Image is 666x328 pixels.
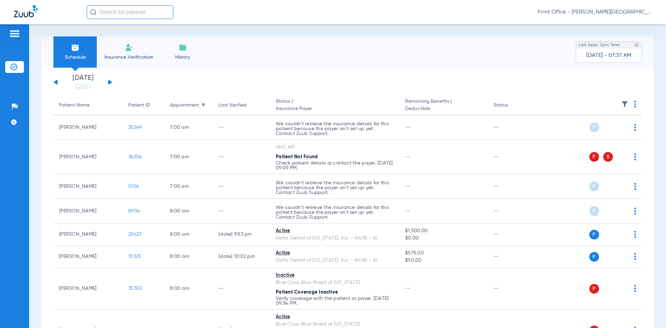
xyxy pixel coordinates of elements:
[603,152,613,162] span: S
[213,199,270,224] td: --
[276,257,394,264] div: Delta Dental of [US_STATE], Inc. - (HUB) - AI
[62,83,104,90] a: [DATE]
[213,246,270,268] td: [DATE] 10:02 PM
[53,268,123,310] td: [PERSON_NAME]
[53,115,123,140] td: [PERSON_NAME]
[488,199,535,224] td: --
[538,9,652,16] span: Front Office - [PERSON_NAME][GEOGRAPHIC_DATA] Dental Care
[276,205,394,220] p: We couldn’t retrieve the insurance details for this patient because the payer isn’t set up yet. C...
[405,125,410,130] span: --
[62,75,104,90] li: [DATE]
[488,246,535,268] td: --
[164,199,213,224] td: 8:00 AM
[128,102,159,109] div: Patient ID
[405,154,410,159] span: --
[589,284,599,294] span: P
[87,5,173,19] input: Search for patients
[405,227,482,235] span: $1,500.00
[488,224,535,246] td: --
[164,224,213,246] td: 8:00 AM
[634,208,636,215] img: group-dot-blue.svg
[621,101,628,108] img: filter.svg
[128,286,142,291] span: 35302
[276,154,318,159] span: Patient Not Found
[634,43,639,48] img: last sync help info
[579,42,620,49] span: Last Appt. Sync Time:
[276,250,394,257] div: Active
[102,54,156,61] span: Insurance Verification
[488,140,535,174] td: --
[405,286,410,291] span: --
[270,96,400,115] th: Status |
[179,43,187,52] img: History
[276,290,338,295] span: Patient Coverage Inactive
[405,209,410,213] span: --
[276,105,394,112] span: Insurance Payer
[405,184,410,189] span: --
[634,253,636,260] img: group-dot-blue.svg
[276,321,394,328] div: Blue Cross Blue Shield of [US_STATE]
[405,235,482,242] span: $0.00
[276,144,394,151] div: UHC API
[128,102,150,109] div: Patient ID
[213,268,270,310] td: --
[164,246,213,268] td: 8:00 AM
[128,254,141,259] span: 10325
[634,183,636,190] img: group-dot-blue.svg
[219,102,265,109] div: Last Verified
[276,279,394,286] div: Blue Cross Blue Shield of [US_STATE]
[128,154,142,159] span: 36206
[405,250,482,257] span: $575.00
[405,257,482,264] span: $50.00
[276,272,394,279] div: Inactive
[59,54,92,61] span: Schedule
[9,30,20,38] img: hamburger-icon
[634,231,636,238] img: group-dot-blue.svg
[589,182,599,191] span: P
[164,140,213,174] td: 7:00 AM
[219,102,247,109] div: Last Verified
[213,115,270,140] td: --
[634,124,636,131] img: group-dot-blue.svg
[634,285,636,292] img: group-dot-blue.svg
[276,121,394,136] p: We couldn’t retrieve the insurance details for this patient because the payer isn’t set up yet. C...
[586,52,631,59] span: [DATE] - 07:37 AM
[276,227,394,235] div: Active
[14,5,38,17] img: Zuub Logo
[53,174,123,199] td: [PERSON_NAME]
[166,54,199,61] span: History
[59,102,117,109] div: Patient Name
[170,102,199,109] div: Appointment
[164,268,213,310] td: 8:00 AM
[90,9,96,15] img: Search Icon
[400,96,488,115] th: Remaining Benefits |
[53,224,123,246] td: [PERSON_NAME]
[589,152,599,162] span: P
[53,246,123,268] td: [PERSON_NAME]
[276,161,394,170] p: Check patient details or contact the payer. [DATE] 09:09 PM.
[488,115,535,140] td: --
[164,115,213,140] td: 7:00 AM
[128,125,142,130] span: 35249
[213,224,270,246] td: [DATE] 9:53 PM
[488,96,535,115] th: Status
[276,296,394,306] p: Verify coverage with the patient or payer. [DATE] 09:34 PM.
[589,252,599,262] span: P
[164,174,213,199] td: 7:00 AM
[589,123,599,132] span: P
[128,232,141,237] span: 22423
[589,206,599,216] span: P
[213,174,270,199] td: --
[53,140,123,174] td: [PERSON_NAME]
[488,268,535,310] td: --
[634,153,636,160] img: group-dot-blue.svg
[405,105,482,112] span: Deductible
[71,43,79,52] img: Schedule
[125,43,133,52] img: Manual Insurance Verification
[276,180,394,195] p: We couldn’t retrieve the insurance details for this patient because the payer isn’t set up yet. C...
[59,102,89,109] div: Patient Name
[170,102,207,109] div: Appointment
[213,140,270,174] td: --
[128,184,139,189] span: 5106
[276,235,394,242] div: Delta Dental of [US_STATE], Inc. - (HUB) - AI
